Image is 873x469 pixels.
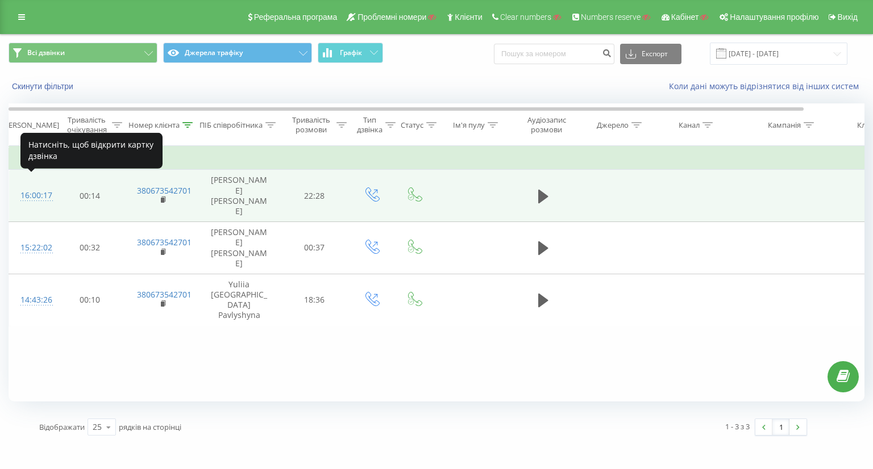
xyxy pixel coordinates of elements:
[20,185,43,207] div: 16:00:17
[357,115,383,135] div: Тип дзвінка
[289,115,334,135] div: Тривалість розмови
[93,421,102,433] div: 25
[9,81,79,91] button: Скинути фільтри
[671,12,699,22] span: Кабінет
[20,132,163,168] div: Натисніть, щоб відкрити картку дзвінка
[199,274,279,326] td: Yuliia [GEOGRAPHIC_DATA] Pavlyshyna
[199,120,263,130] div: ПІБ співробітника
[455,12,483,22] span: Клієнти
[620,44,681,64] button: Експорт
[494,44,614,64] input: Пошук за номером
[9,43,157,63] button: Всі дзвінки
[453,120,485,130] div: Ім'я пулу
[669,81,864,91] a: Коли дані можуть відрізнятися вiд інших систем
[199,170,279,222] td: [PERSON_NAME] [PERSON_NAME]
[340,49,362,57] span: Графік
[39,422,85,432] span: Відображати
[279,274,350,326] td: 18:36
[199,222,279,274] td: [PERSON_NAME] [PERSON_NAME]
[519,115,574,135] div: Аудіозапис розмови
[318,43,383,63] button: Графік
[730,12,818,22] span: Налаштування профілю
[55,222,126,274] td: 00:32
[137,237,192,248] a: 380673542701
[137,289,192,300] a: 380673542701
[64,115,109,135] div: Тривалість очікування
[20,289,43,311] div: 14:43:26
[357,12,426,22] span: Проблемні номери
[163,43,312,63] button: Джерела трафіку
[55,170,126,222] td: 00:14
[279,170,350,222] td: 22:28
[137,185,192,196] a: 380673542701
[500,12,551,22] span: Clear numbers
[55,274,126,326] td: 00:10
[2,120,59,130] div: [PERSON_NAME]
[119,422,181,432] span: рядків на сторінці
[679,120,700,130] div: Канал
[254,12,338,22] span: Реферальна програма
[128,120,180,130] div: Номер клієнта
[597,120,629,130] div: Джерело
[725,421,750,432] div: 1 - 3 з 3
[838,12,858,22] span: Вихід
[772,419,789,435] a: 1
[768,120,801,130] div: Кампанія
[401,120,423,130] div: Статус
[27,48,65,57] span: Всі дзвінки
[20,237,43,259] div: 15:22:02
[279,222,350,274] td: 00:37
[581,12,641,22] span: Numbers reserve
